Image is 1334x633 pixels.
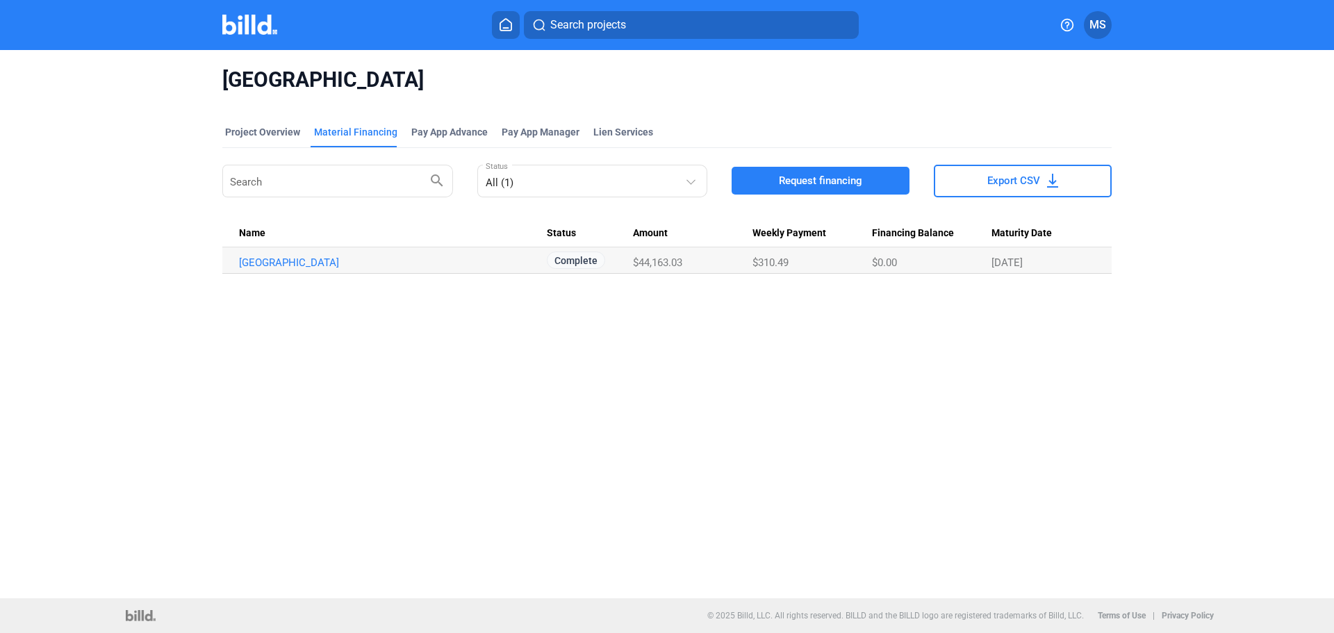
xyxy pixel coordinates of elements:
span: Name [239,227,265,240]
span: Pay App Manager [502,125,579,139]
span: Maturity Date [991,227,1052,240]
img: logo [126,610,156,621]
p: © 2025 Billd, LLC. All rights reserved. BILLD and the BILLD logo are registered trademarks of Bil... [707,611,1084,620]
div: Amount [633,227,752,240]
span: $44,163.03 [633,256,682,269]
div: Name [239,227,547,240]
img: Billd Company Logo [222,15,277,35]
span: $310.49 [752,256,789,269]
span: Amount [633,227,668,240]
span: $0.00 [872,256,897,269]
span: Status [547,227,576,240]
span: Financing Balance [872,227,954,240]
mat-icon: search [429,172,445,188]
span: Search projects [550,17,626,33]
mat-select-trigger: All (1) [486,176,513,189]
button: MS [1084,11,1112,39]
button: Search projects [524,11,859,39]
div: Status [547,227,634,240]
span: Complete [547,252,605,269]
b: Terms of Use [1098,611,1146,620]
div: Lien Services [593,125,653,139]
div: Material Financing [314,125,397,139]
div: Maturity Date [991,227,1095,240]
button: Request financing [732,167,909,195]
div: Financing Balance [872,227,991,240]
span: Export CSV [987,174,1040,188]
button: Export CSV [934,165,1112,197]
span: [GEOGRAPHIC_DATA] [222,67,1112,93]
div: Project Overview [225,125,300,139]
span: [DATE] [991,256,1023,269]
span: Request financing [779,174,862,188]
div: Weekly Payment [752,227,872,240]
a: [GEOGRAPHIC_DATA] [239,256,547,269]
span: Weekly Payment [752,227,826,240]
div: Pay App Advance [411,125,488,139]
span: MS [1089,17,1106,33]
p: | [1153,611,1155,620]
b: Privacy Policy [1162,611,1214,620]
